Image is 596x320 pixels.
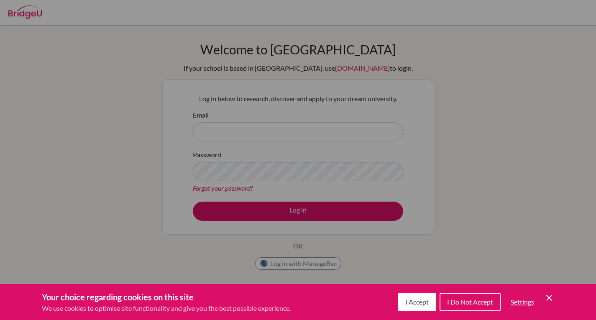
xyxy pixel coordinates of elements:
span: I Accept [405,298,429,306]
button: Save and close [544,293,554,303]
button: I Accept [398,293,436,311]
span: Settings [511,298,534,306]
span: I Do Not Accept [447,298,493,306]
button: Settings [504,294,541,310]
h3: Your choice regarding cookies on this site [42,291,291,303]
button: I Do Not Accept [440,293,501,311]
p: We use cookies to optimise site functionality and give you the best possible experience. [42,303,291,313]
